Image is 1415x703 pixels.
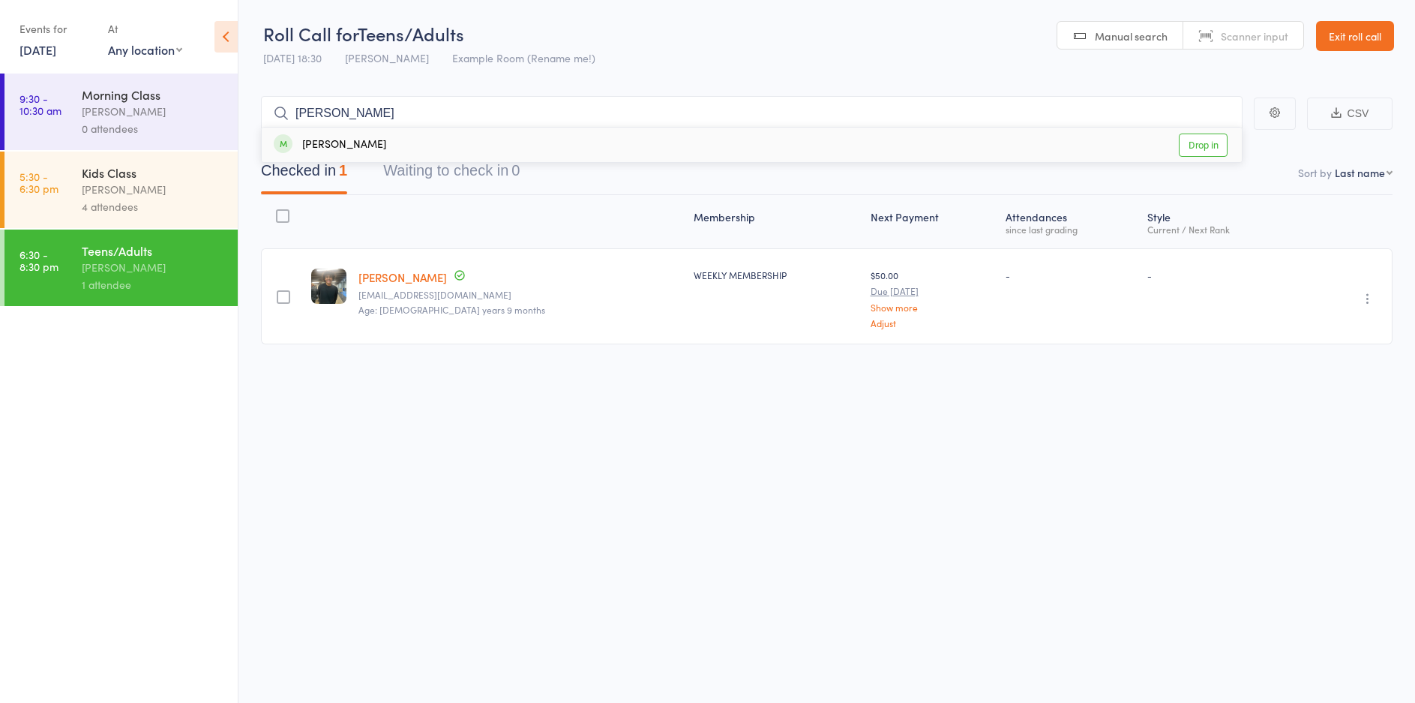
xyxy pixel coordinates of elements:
label: Sort by [1298,165,1332,180]
div: 4 attendees [82,198,225,215]
div: 0 [511,162,520,179]
div: [PERSON_NAME] [82,259,225,276]
div: Next Payment [865,202,1000,242]
span: Scanner input [1221,29,1288,44]
div: Morning Class [82,86,225,103]
div: [PERSON_NAME] [82,181,225,198]
span: Example Room (Rename me!) [452,50,595,65]
button: CSV [1307,98,1393,130]
a: [DATE] [19,41,56,58]
img: image1751269074.png [311,269,346,304]
button: Checked in1 [261,155,347,194]
a: 9:30 -10:30 amMorning Class[PERSON_NAME]0 attendees [4,74,238,150]
a: Exit roll call [1316,21,1394,51]
span: Teens/Adults [358,21,464,46]
div: 1 [339,162,347,179]
div: Style [1141,202,1300,242]
time: 6:30 - 8:30 pm [19,248,58,272]
time: 9:30 - 10:30 am [19,92,61,116]
div: 1 attendee [82,276,225,293]
div: $50.00 [871,269,994,328]
a: 6:30 -8:30 pmTeens/Adults[PERSON_NAME]1 attendee [4,230,238,306]
a: 5:30 -6:30 pmKids Class[PERSON_NAME]4 attendees [4,152,238,228]
span: [PERSON_NAME] [345,50,429,65]
div: - [1147,269,1294,281]
div: - [1006,269,1135,281]
a: [PERSON_NAME] [358,269,447,285]
div: At [108,17,182,41]
div: [PERSON_NAME] [82,103,225,120]
a: Show more [871,302,994,312]
input: Search by name [261,96,1243,131]
span: Age: [DEMOGRAPHIC_DATA] years 9 months [358,303,545,316]
time: 5:30 - 6:30 pm [19,170,58,194]
div: 0 attendees [82,120,225,137]
div: Events for [19,17,93,41]
span: Roll Call for [263,21,358,46]
div: Teens/Adults [82,242,225,259]
div: Last name [1335,165,1385,180]
div: Current / Next Rank [1147,224,1294,234]
button: Waiting to check in0 [383,155,520,194]
a: Drop in [1179,134,1228,157]
span: Manual search [1095,29,1168,44]
div: Membership [688,202,865,242]
span: [DATE] 18:30 [263,50,322,65]
div: [PERSON_NAME] [274,137,386,154]
a: Adjust [871,318,994,328]
div: Kids Class [82,164,225,181]
div: Any location [108,41,182,58]
div: WEEKLY MEMBERSHIP [694,269,859,281]
div: since last grading [1006,224,1135,234]
div: Atten­dances [1000,202,1141,242]
small: Taireinacooper27@gmail.com [358,290,682,300]
small: Due [DATE] [871,286,994,296]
